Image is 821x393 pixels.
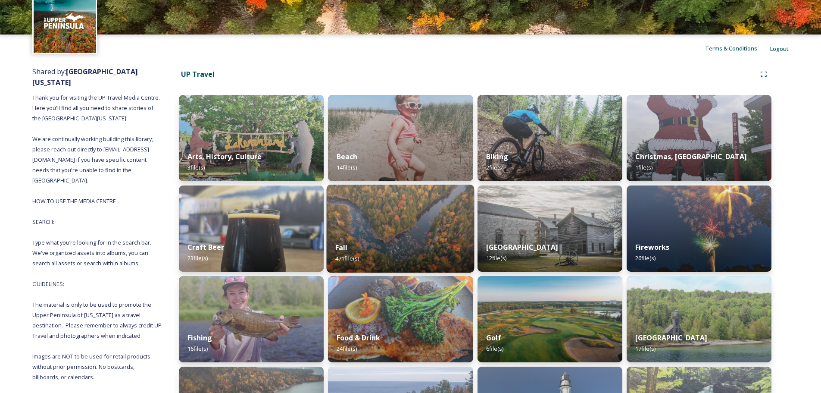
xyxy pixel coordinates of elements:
[337,163,357,171] span: 14 file(s)
[335,255,359,262] span: 471 file(s)
[705,44,757,52] span: Terms & Conditions
[335,243,348,252] strong: Fall
[635,333,707,343] strong: [GEOGRAPHIC_DATA]
[635,152,747,161] strong: Christmas, [GEOGRAPHIC_DATA]
[187,345,208,352] span: 16 file(s)
[328,95,473,181] img: 741672ba-b9f4-4be8-afbf-fd1597b25897.jpg
[478,95,622,181] img: c30d9ded-2226-4177-bf58-0dfc7e160420.jpg
[327,185,474,273] img: c0193259-29ad-4c30-b802-9acaa8bf1012.jpg
[187,152,262,161] strong: Arts, History, Culture
[627,185,771,272] img: 6de4ede5-c985-4e93-92d5-34868ae82c6b.jpg
[635,254,656,262] span: 26 file(s)
[486,242,558,252] strong: [GEOGRAPHIC_DATA]
[337,333,380,343] strong: Food & Drink
[32,67,138,87] strong: [GEOGRAPHIC_DATA][US_STATE]
[486,254,506,262] span: 12 file(s)
[478,276,622,362] img: e4c784a6-6bcb-4ffd-b6ce-1edde546a7fc.jpg
[187,333,212,343] strong: Fishing
[635,242,669,252] strong: Fireworks
[187,254,208,262] span: 23 file(s)
[179,95,324,181] img: 9b7fadf8-ef81-468c-92c3-899567477e38.jpg
[486,345,503,352] span: 6 file(s)
[337,152,357,161] strong: Beach
[187,163,205,171] span: 3 file(s)
[328,276,473,362] img: 1237c53d-7c67-4df5-a350-6eef5bd8270f.jpg
[627,95,771,181] img: d97ef078-6f2c-457d-a25c-fc8216a269b9.jpg
[635,345,656,352] span: 17 file(s)
[486,163,503,171] span: 2 file(s)
[486,333,501,343] strong: Golf
[337,345,357,352] span: 24 file(s)
[179,276,324,362] img: 5625b5c1-65e3-4f40-99a4-4ecdfc24b216.jpg
[627,276,771,362] img: 6b4b3986-4483-43d5-b3f1-1f5991178e23.jpg
[32,67,138,87] span: Shared by:
[187,242,224,252] strong: Craft Beer
[770,45,789,53] span: Logout
[179,185,324,272] img: e64874b4-7655-4380-9940-a04a682330b8.jpg
[478,185,622,272] img: 782eb114-64f0-46dc-a5a0-1ecd773f94b0.jpg
[181,69,215,79] strong: UP Travel
[635,163,652,171] span: 1 file(s)
[486,152,508,161] strong: Biking
[705,43,770,53] a: Terms & Conditions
